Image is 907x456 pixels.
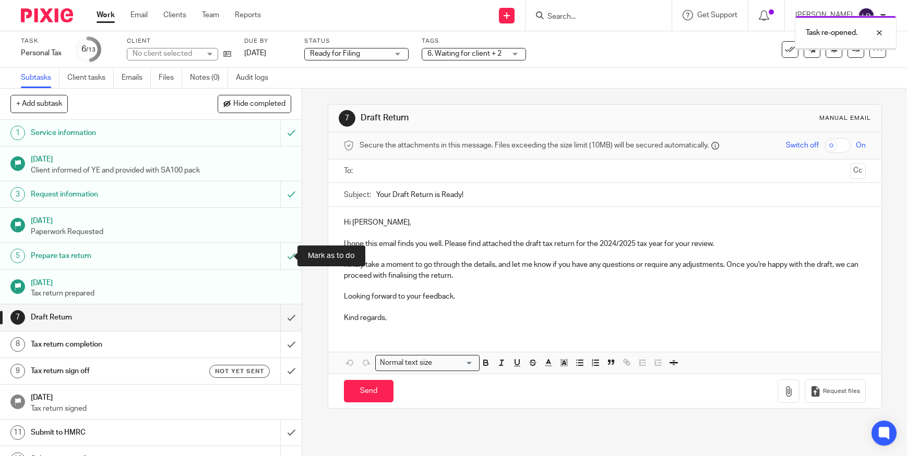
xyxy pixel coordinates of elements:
div: 6 [81,43,96,55]
h1: [DATE] [31,390,292,403]
h1: [DATE] [31,275,292,288]
span: Switch off [786,140,819,151]
h1: Request information [31,187,190,202]
div: 7 [10,310,25,325]
div: No client selected [133,48,200,59]
input: Search for option [436,358,473,368]
img: Pixie [21,8,73,22]
div: 5 [10,249,25,263]
div: 1 [10,126,25,140]
p: Kind regards, [344,313,866,323]
span: Secure the attachments in this message. Files exceeding the size limit (10MB) will be secured aut... [360,140,709,151]
a: Reports [235,10,261,20]
span: Request files [823,387,860,396]
a: Audit logs [236,68,276,88]
h1: Tax return sign off [31,363,190,379]
span: Ready for Filing [310,50,360,57]
span: [DATE] [244,50,266,57]
p: Tax return signed [31,403,292,414]
h1: Tax return completion [31,337,190,352]
label: Tags [422,37,526,45]
div: 9 [10,364,25,378]
a: Work [97,10,115,20]
p: Paperwork Requested [31,227,292,237]
div: Manual email [819,114,871,122]
p: I hope this email finds you well. Please find attached the draft tax return for the 2024/2025 tax... [344,239,866,249]
a: Notes (0) [190,68,228,88]
a: Client tasks [67,68,114,88]
label: Status [304,37,409,45]
input: Send [344,380,393,402]
span: Normal text size [378,358,435,368]
button: Request files [805,379,865,403]
label: Subject: [344,190,371,200]
h1: Prepare tax return [31,248,190,264]
div: Search for option [375,355,480,371]
small: /13 [86,47,96,53]
p: Kindly take a moment to go through the details, and let me know if you have any questions or requ... [344,260,866,281]
div: 11 [10,425,25,440]
label: To: [344,166,355,176]
label: Task [21,37,63,45]
span: On [856,140,866,151]
p: Client informed of YE and provided with SA100 pack [31,165,292,176]
label: Client [127,37,231,45]
label: Due by [244,37,291,45]
button: Cc [850,163,866,179]
p: Task re-opened. [806,28,857,38]
button: + Add subtask [10,95,68,113]
button: Hide completed [218,95,291,113]
a: Subtasks [21,68,59,88]
h1: Draft Return [31,310,190,325]
p: Looking forward to your feedback. [344,291,866,302]
a: Files [159,68,182,88]
div: 8 [10,337,25,352]
span: Hide completed [233,100,285,108]
span: 6. Waiting for client + 2 [427,50,502,57]
p: Hi [PERSON_NAME], [344,217,866,228]
a: Emails [122,68,151,88]
a: Clients [163,10,186,20]
div: 3 [10,187,25,202]
h1: Service information [31,125,190,141]
h1: [DATE] [31,213,292,226]
p: Tax return prepared [31,288,292,299]
a: Email [130,10,148,20]
a: Team [202,10,219,20]
h1: [DATE] [31,152,292,165]
div: 7 [339,110,355,127]
div: Personal Tax [21,48,63,58]
span: Not yet sent [215,367,264,376]
h1: Submit to HMRC [31,425,190,440]
img: svg%3E [858,7,875,24]
h1: Draft Return [361,113,627,124]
